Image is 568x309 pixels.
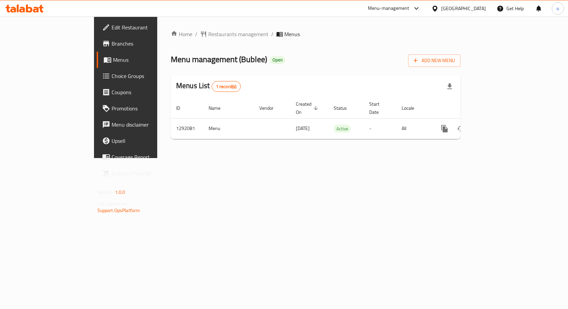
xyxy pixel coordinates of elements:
span: Add New Menu [413,56,455,65]
a: Menu disclaimer [97,117,189,133]
span: Promotions [112,104,184,112]
span: Open [270,57,285,63]
span: Version: [97,188,114,197]
span: Menus [113,56,184,64]
span: Coverage Report [112,153,184,161]
td: All [396,118,431,139]
nav: breadcrumb [171,30,460,38]
th: Actions [431,98,507,119]
span: Branches [112,40,184,48]
span: Name [209,104,229,112]
span: Restaurants management [208,30,268,38]
div: Export file [442,78,458,95]
a: Grocery Checklist [97,165,189,181]
td: - [364,118,396,139]
a: Restaurants management [200,30,268,38]
span: Start Date [369,100,388,116]
span: Locale [402,104,423,112]
span: 1.0.0 [115,188,125,197]
span: Menu disclaimer [112,121,184,129]
a: Coupons [97,84,189,100]
a: Branches [97,35,189,52]
button: more [436,121,453,137]
span: Active [334,125,351,133]
span: Created On [296,100,320,116]
a: Menus [97,52,189,68]
span: 1 record(s) [212,83,241,90]
a: Upsell [97,133,189,149]
span: o [557,5,559,12]
span: Vendor [259,104,282,112]
table: enhanced table [171,98,507,139]
div: [GEOGRAPHIC_DATA] [441,5,486,12]
td: Menu [203,118,254,139]
span: Grocery Checklist [112,169,184,177]
a: Choice Groups [97,68,189,84]
div: Total records count [212,81,241,92]
span: ID [176,104,189,112]
span: [DATE] [296,124,310,133]
a: Promotions [97,100,189,117]
span: Edit Restaurant [112,23,184,31]
span: Choice Groups [112,72,184,80]
h2: Menus List [176,81,241,92]
div: Open [270,56,285,64]
li: / [195,30,197,38]
span: Coupons [112,88,184,96]
li: / [271,30,274,38]
span: Menu management ( Bublee ) [171,52,267,67]
a: Coverage Report [97,149,189,165]
div: Menu-management [368,4,409,12]
button: Add New Menu [408,54,460,67]
span: Menus [284,30,300,38]
span: Status [334,104,356,112]
button: Change Status [453,121,469,137]
span: Upsell [112,137,184,145]
span: Get support on: [97,199,128,208]
a: Support.OpsPlatform [97,206,140,215]
a: Edit Restaurant [97,19,189,35]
